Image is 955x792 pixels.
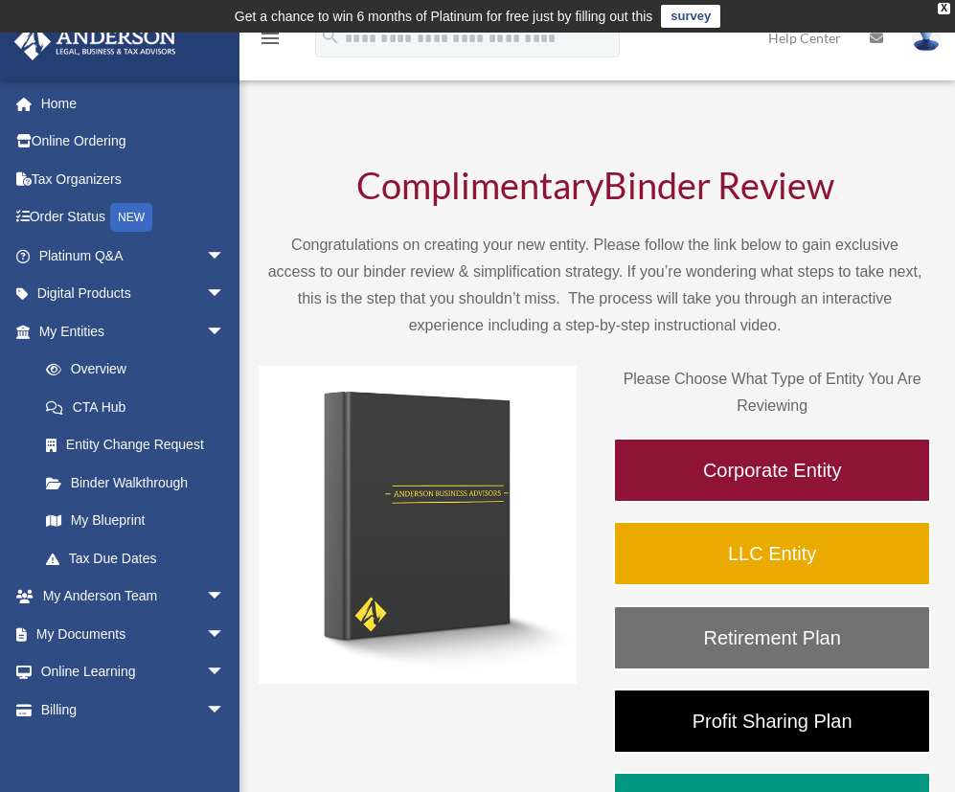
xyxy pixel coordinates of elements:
[206,275,244,314] span: arrow_drop_down
[27,502,254,540] a: My Blueprint
[613,605,931,670] a: Retirement Plan
[13,615,254,653] a: My Documentsarrow_drop_down
[613,366,931,419] p: Please Choose What Type of Entity You Are Reviewing
[13,237,254,275] a: Platinum Q&Aarrow_drop_down
[13,84,254,123] a: Home
[206,237,244,276] span: arrow_drop_down
[259,34,282,50] a: menu
[13,653,254,691] a: Online Learningarrow_drop_down
[13,275,254,313] a: Digital Productsarrow_drop_down
[320,26,341,47] i: search
[110,203,152,232] div: NEW
[13,198,254,238] a: Order StatusNEW
[613,689,931,754] a: Profit Sharing Plan
[259,27,282,50] i: menu
[912,24,941,52] img: User Pic
[206,653,244,692] span: arrow_drop_down
[9,23,182,60] img: Anderson Advisors Platinum Portal
[206,615,244,654] span: arrow_drop_down
[13,690,254,729] a: Billingarrow_drop_down
[13,312,254,351] a: My Entitiesarrow_drop_down
[613,521,931,586] a: LLC Entity
[603,163,834,207] span: Binder Review
[206,312,244,351] span: arrow_drop_down
[27,388,254,426] a: CTA Hub
[27,351,254,389] a: Overview
[356,163,603,207] span: Complimentary
[13,577,254,616] a: My Anderson Teamarrow_drop_down
[206,690,244,730] span: arrow_drop_down
[661,5,720,28] a: survey
[206,577,244,617] span: arrow_drop_down
[13,160,254,198] a: Tax Organizers
[938,3,950,14] div: close
[27,539,254,577] a: Tax Due Dates
[613,438,931,503] a: Corporate Entity
[13,123,254,161] a: Online Ordering
[235,5,653,28] div: Get a chance to win 6 months of Platinum for free just by filling out this
[259,232,931,339] p: Congratulations on creating your new entity. Please follow the link below to gain exclusive acces...
[27,426,254,464] a: Entity Change Request
[27,464,244,502] a: Binder Walkthrough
